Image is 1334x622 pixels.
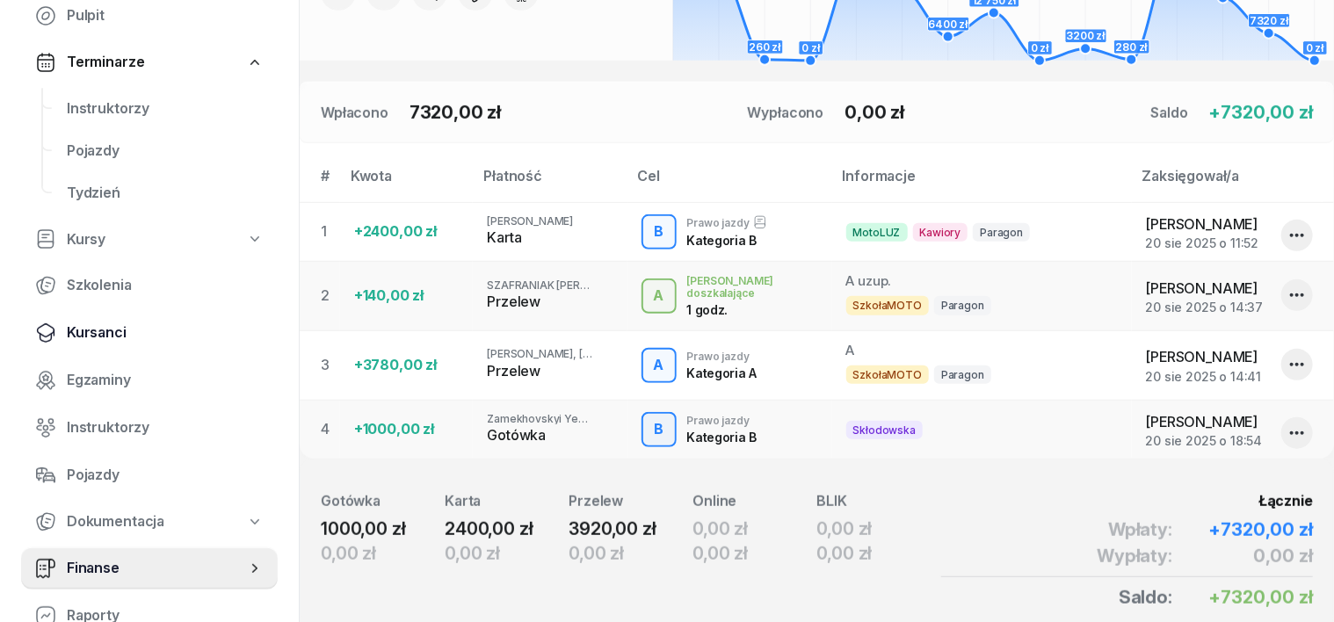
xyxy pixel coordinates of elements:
[487,291,613,314] div: Przelew
[21,502,278,542] a: Dokumentacja
[21,312,278,354] a: Kursanci
[1132,164,1334,202] th: Zaksięgował/a
[67,4,264,27] span: Pulpit
[445,541,569,566] div: 0,00 zł
[687,351,757,362] div: Prawo jazdy
[321,541,445,566] div: 0,00 zł
[687,365,757,380] div: Kategoria A
[642,278,677,314] button: A
[817,490,941,513] div: BLIK
[748,102,824,123] div: Wypłacono
[569,517,692,541] div: 3920,00 zł
[321,354,340,377] div: 3
[67,274,264,297] span: Szkolenia
[487,227,613,250] div: Karta
[21,407,278,449] a: Instruktorzy
[642,412,677,447] button: B
[53,88,278,130] a: Instruktorzy
[934,365,991,384] span: Paragon
[1146,279,1258,297] span: [PERSON_NAME]
[817,541,941,566] div: 0,00 zł
[1209,519,1222,540] span: +
[846,296,929,315] span: SzkołaMOTO
[354,418,460,441] div: +1000,00 zł
[687,302,779,317] div: 1 godz.
[487,347,665,360] span: [PERSON_NAME], [PERSON_NAME]
[832,164,1132,202] th: Informacje
[67,322,264,344] span: Kursanci
[687,215,767,229] div: Prawo jazdy
[934,296,991,315] span: Paragon
[487,424,613,447] div: Gotówka
[321,418,340,441] div: 4
[473,164,627,202] th: Płatność
[487,278,642,292] span: SZAFRANIAK [PERSON_NAME]
[647,281,671,311] div: A
[53,172,278,214] a: Tydzień
[1146,433,1263,448] span: 20 sie 2025 o 18:54
[647,415,671,445] div: B
[692,490,816,513] div: Online
[1146,413,1258,430] span: [PERSON_NAME]
[687,233,767,248] div: Kategoria B
[846,223,908,242] span: MotoLUZ
[692,517,816,541] div: 0,00 zł
[1119,585,1172,610] span: Saldo:
[67,464,264,487] span: Pojazdy
[67,140,264,163] span: Pojazdy
[1146,348,1258,365] span: [PERSON_NAME]
[913,223,968,242] span: Kawiory
[67,51,144,74] span: Terminarze
[67,182,264,205] span: Tydzień
[21,547,278,589] a: Finanse
[941,490,1313,513] div: Łącznie
[1146,215,1258,233] span: [PERSON_NAME]
[67,98,264,120] span: Instruktorzy
[445,490,569,513] div: Karta
[687,275,818,298] div: [PERSON_NAME] doszkalające
[21,220,278,260] a: Kursy
[1108,517,1172,542] span: Wpłaty:
[21,264,278,307] a: Szkolenia
[321,285,340,307] div: 2
[846,272,1118,290] div: A uzup.
[647,351,671,380] div: A
[300,164,340,202] th: #
[21,42,278,83] a: Terminarze
[846,342,1118,359] div: A
[321,221,340,243] div: 1
[321,102,388,123] div: Wpłacono
[642,214,677,250] button: B
[687,430,757,445] div: Kategoria B
[1151,102,1188,123] div: Saldo
[487,412,603,425] span: Zamekhovskyi Yevhen
[21,454,278,496] a: Pojazdy
[846,365,929,384] span: SzkołaMOTO
[627,164,832,202] th: Cel
[321,490,445,513] div: Gotówka
[67,228,105,251] span: Kursy
[973,223,1030,242] span: Paragon
[1146,369,1262,384] span: 20 sie 2025 o 14:41
[354,221,460,243] div: +2400,00 zł
[692,541,816,566] div: 0,00 zł
[21,359,278,401] a: Egzaminy
[354,354,460,377] div: +3780,00 zł
[569,490,692,513] div: Przelew
[1097,544,1172,568] span: Wypłaty:
[67,510,164,533] span: Dokumentacja
[1209,102,1222,123] span: +
[67,369,264,392] span: Egzaminy
[354,285,460,307] div: +140,00 zł
[53,130,278,172] a: Pojazdy
[642,348,677,383] button: A
[1146,300,1264,315] span: 20 sie 2025 o 14:37
[487,360,613,383] div: Przelew
[687,415,757,426] div: Prawo jazdy
[1146,235,1259,250] span: 20 sie 2025 o 11:52
[445,517,569,541] div: 2400,00 zł
[67,416,264,439] span: Instruktorzy
[1209,587,1222,608] span: +
[846,421,923,439] span: Skłodowska
[321,517,445,541] div: 1000,00 zł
